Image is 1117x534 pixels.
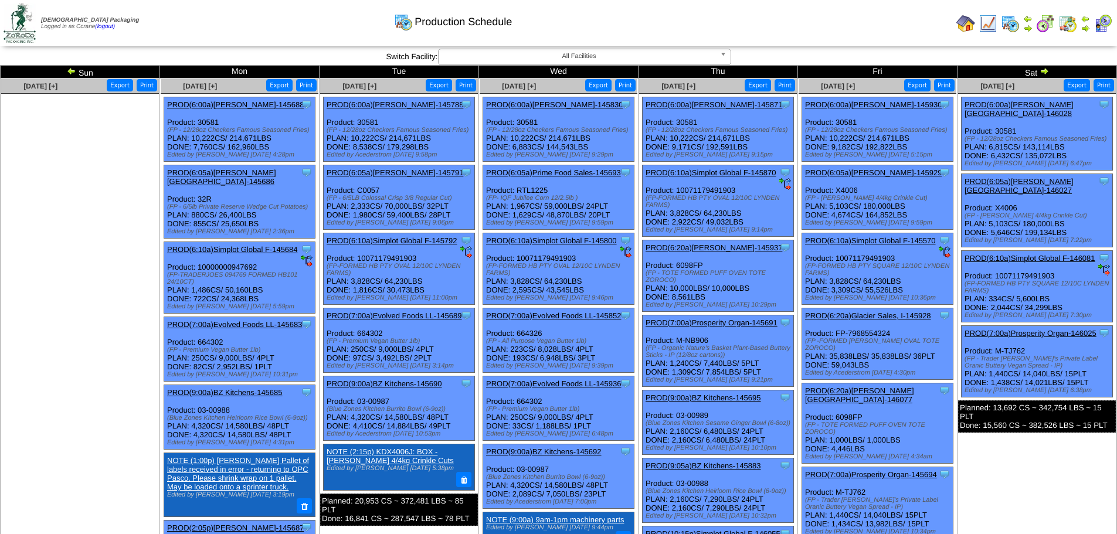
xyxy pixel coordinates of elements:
div: Product: 10071179491903 PLAN: 334CS / 5,600LBS DONE: 2,044CS / 34,299LBS [962,251,1113,322]
td: Fri [798,66,958,79]
a: PROD(6:10a)Simplot Global F-146081 [965,254,1095,263]
div: (FP-FORMED HB PTY OVAL 12/10C LYNDEN FARMS) [327,263,474,277]
img: Tooltip [620,377,632,389]
a: PROD(6:20a)[PERSON_NAME]-145937 [646,243,782,252]
span: Logged in as Ccrane [41,17,139,30]
img: Tooltip [620,98,632,110]
a: [DATE] [+] [342,82,376,90]
a: PROD(6:10a)Simplot Global F-145870 [646,168,776,177]
div: Edited by [PERSON_NAME] [DATE] 10:31pm [167,371,315,378]
div: Edited by [PERSON_NAME] [DATE] 10:32pm [646,512,793,519]
button: Export [426,79,452,91]
img: ediSmall.gif [460,246,472,258]
a: PROD(6:10a)Simplot Global F-145792 [327,236,457,245]
img: ediSmall.gif [779,178,791,190]
div: (FP - 12/28oz Checkers Famous Seasoned Fries) [805,127,953,134]
a: PROD(7:00a)Evolved Foods LL-145852 [486,311,622,320]
div: (FP-TRADERJOES 094769 FORMED HB101 24/10CT) [167,271,315,285]
button: Print [934,79,955,91]
div: (FP-FORMED HB PTY OVAL 12/10C LYNDEN FARMS) [646,195,793,209]
td: Sun [1,66,160,79]
img: Tooltip [1098,252,1110,264]
div: (FP - Premium Vegan Butter 1lb) [486,406,634,413]
div: (FP - 6/5lb Private Reserve Wedge Cut Potatoes) [167,203,315,210]
div: Edited by [PERSON_NAME] [DATE] 9:59pm [486,219,634,226]
div: (FP - 12/28oz Checkers Famous Seasoned Fries) [167,127,315,134]
div: (FP - All Purpose Vegan Butter 1lb) [486,338,634,345]
div: Edited by [PERSON_NAME] [DATE] 7:30pm [965,312,1112,319]
img: arrowleft.gif [1081,14,1090,23]
div: Edited by [PERSON_NAME] [DATE] 9:15pm [646,151,793,158]
div: Product: X4006 PLAN: 5,103CS / 180,000LBS DONE: 5,646CS / 199,134LBS [962,174,1113,247]
div: Product: C0057 PLAN: 2,333CS / 70,000LBS / 32PLT DONE: 1,980CS / 59,400LBS / 28PLT [324,165,475,230]
div: Planned: 20,953 CS ~ 372,481 LBS ~ 85 PLT Done: 16,841 CS ~ 287,547 LBS ~ 78 PLT [320,494,478,526]
a: PROD(6:05a)[PERSON_NAME][GEOGRAPHIC_DATA]-146027 [965,177,1074,195]
td: Wed [479,66,639,79]
a: PROD(6:10a)Simplot Global F-145570 [805,236,936,245]
div: (FP- IQF Jubilee Corn 12/2.5lb ) [486,195,634,202]
div: (FP - 12/28oz Checkers Famous Seasoned Fries) [327,127,474,134]
img: arrowright.gif [1040,66,1049,76]
div: (FP-FORMED HB PTY SQUARE 12/10C LYNDEN FARMS) [965,280,1112,294]
a: PROD(7:00a)Evolved Foods LL-145689 [327,311,462,320]
div: Edited by [PERSON_NAME] [DATE] 9:46pm [486,294,634,301]
img: Tooltip [779,166,791,178]
a: PROD(6:20a)[PERSON_NAME][GEOGRAPHIC_DATA]-146077 [805,386,914,404]
a: PROD(6:00a)[PERSON_NAME]-145788 [327,100,463,109]
a: PROD(6:20a)Glacier Sales, I-145928 [805,311,931,320]
img: ediSmall.gif [301,255,313,267]
img: ediSmall.gif [620,246,632,258]
button: Export [266,79,293,91]
div: Edited by [PERSON_NAME] [DATE] 3:14pm [327,362,474,369]
div: Product: 10071179491903 PLAN: 3,828CS / 64,230LBS DONE: 1,816CS / 30,473LBS [324,233,475,305]
a: [DATE] [+] [502,82,536,90]
div: Edited by [PERSON_NAME] [DATE] 3:19pm [167,491,309,498]
div: Edited by [PERSON_NAME] [DATE] 5:59pm [167,303,315,310]
button: Export [904,79,931,91]
a: [DATE] [+] [980,82,1014,90]
div: Edited by [PERSON_NAME] [DATE] 4:31pm [167,439,315,446]
img: Tooltip [779,242,791,253]
a: PROD(6:00a)[PERSON_NAME]-145688 [167,100,304,109]
div: Product: 32R PLAN: 880CS / 26,400LBS DONE: 855CS / 25,650LBS [164,165,315,239]
td: Tue [320,66,479,79]
div: Edited by [PERSON_NAME] [DATE] 5:15pm [805,151,953,158]
button: Print [296,79,317,91]
img: arrowleft.gif [1023,14,1033,23]
span: All Facilities [443,49,715,63]
img: Tooltip [779,98,791,110]
div: Edited by [PERSON_NAME] [DATE] 6:48pm [486,430,634,437]
img: Tooltip [301,318,313,330]
a: PROD(6:00a)[PERSON_NAME][GEOGRAPHIC_DATA]-146028 [965,100,1074,118]
div: Product: 30581 PLAN: 10,222CS / 214,671LBS DONE: 8,538CS / 179,298LBS [324,97,475,162]
img: Tooltip [301,521,313,533]
img: calendarinout.gif [1058,14,1077,33]
a: PROD(9:05a)BZ Kitchens-145883 [646,461,761,470]
div: (FP - 12/28oz Checkers Famous Seasoned Fries) [965,135,1112,142]
div: (FP - Organic Nature's Basket Plant-Based Buttery Sticks - IP (12/8oz cartons)) [646,345,793,359]
div: Product: 664302 PLAN: 250CS / 9,000LBS / 4PLT DONE: 33CS / 1,188LBS / 1PLT [483,376,634,441]
div: Product: 03-00987 PLAN: 4,320CS / 14,580LBS / 48PLT DONE: 2,089CS / 7,050LBS / 23PLT [483,444,634,509]
a: PROD(9:00a)BZ Kitchens-145692 [486,447,602,456]
div: Product: 10071179491903 PLAN: 3,828CS / 64,230LBS DONE: 3,309CS / 55,526LBS [802,233,953,305]
div: Product: 03-00989 PLAN: 2,160CS / 6,480LBS / 24PLT DONE: 2,160CS / 6,480LBS / 24PLT [643,390,794,455]
div: Edited by [PERSON_NAME] [DATE] 9:29pm [486,151,634,158]
a: [DATE] [+] [661,82,695,90]
div: Product: 664302 PLAN: 250CS / 9,000LBS / 4PLT DONE: 97CS / 3,492LBS / 2PLT [324,308,475,373]
div: Edited by [PERSON_NAME] [DATE] 9:39pm [486,362,634,369]
img: Tooltip [460,166,472,178]
div: Product: 30581 PLAN: 10,222CS / 214,671LBS DONE: 9,171CS / 192,591LBS [643,97,794,162]
div: (FP - Trader [PERSON_NAME]'s Private Label Oranic Buttery Vegan Spread - IP) [965,355,1112,369]
div: (FP-FORMED HB PTY SQUARE 12/10C LYNDEN FARMS) [805,263,953,277]
a: PROD(7:00a)Prosperity Organ-145694 [805,470,937,479]
div: Edited by [PERSON_NAME] [DATE] 9:21pm [646,376,793,383]
div: Product: 30581 PLAN: 10,222CS / 214,671LBS DONE: 7,760CS / 162,960LBS [164,97,315,162]
img: arrowright.gif [1081,23,1090,33]
div: (FP - [PERSON_NAME] 4/4kg Crinkle Cut) [965,212,1112,219]
a: NOTE (2:15p) KDX4006J: BOX - [PERSON_NAME] 4/4kg Crinkle Cuts [327,447,454,465]
div: Edited by [PERSON_NAME] [DATE] 10:10pm [646,444,793,451]
div: Product: X4006 PLAN: 5,103CS / 180,000LBS DONE: 4,674CS / 164,852LBS [802,165,953,230]
td: Sat [958,66,1117,79]
div: Product: 664302 PLAN: 250CS / 9,000LBS / 4PLT DONE: 82CS / 2,952LBS / 1PLT [164,317,315,382]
